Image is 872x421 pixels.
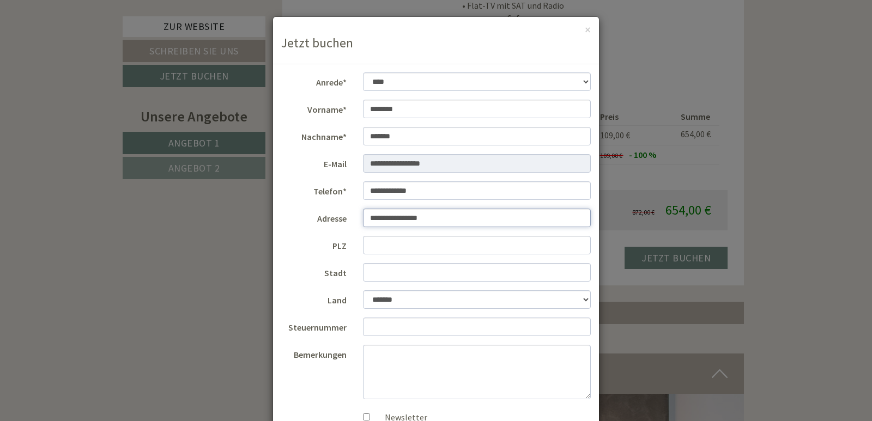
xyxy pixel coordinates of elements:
button: Senden [359,284,429,306]
label: Telefon* [273,181,355,198]
div: Inso Sonnenheim [16,32,168,40]
label: Adresse [273,209,355,225]
label: Stadt [273,263,355,279]
label: Vorname* [273,100,355,116]
label: PLZ [273,236,355,252]
label: E-Mail [273,154,355,170]
label: Land [273,290,355,307]
label: Anrede* [273,72,355,89]
h3: Jetzt buchen [281,36,591,50]
label: Steuernummer [273,318,355,334]
div: [DATE] [195,8,234,27]
small: 15:55 [16,53,168,60]
label: Bemerkungen [273,345,355,361]
label: Nachname* [273,127,355,143]
div: Guten Tag, wie können wir Ihnen helfen? [8,29,173,63]
button: × [585,24,591,35]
